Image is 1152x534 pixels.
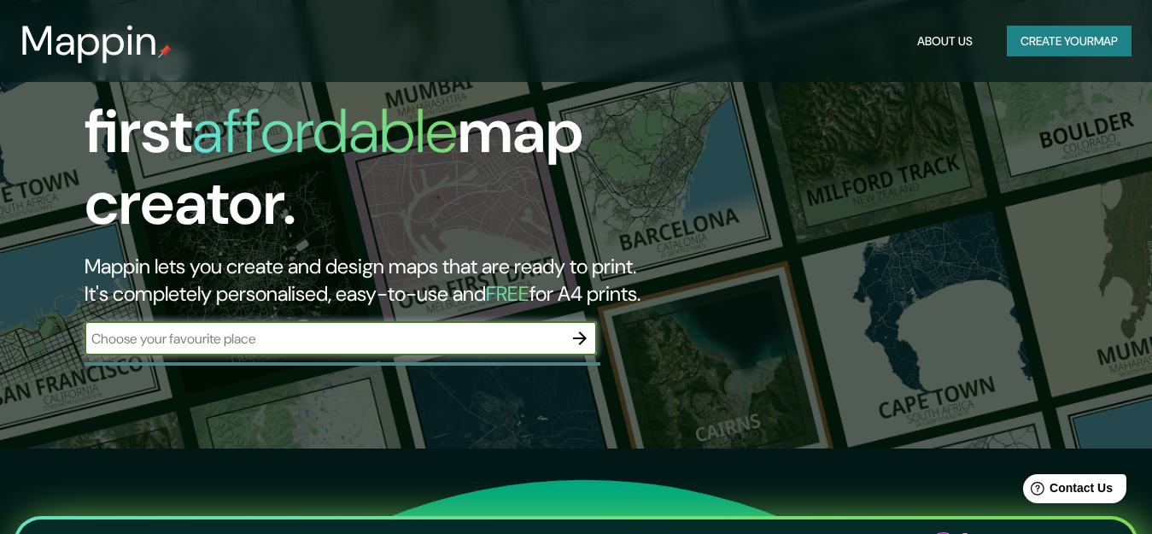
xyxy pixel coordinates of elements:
iframe: Help widget launcher [1000,467,1133,515]
h1: affordable [192,91,458,171]
h3: Mappin [20,17,158,65]
button: About Us [910,26,979,57]
button: Create yourmap [1007,26,1132,57]
input: Choose your favourite place [85,329,563,349]
h5: FREE [486,280,529,307]
img: mappin-pin [158,44,172,58]
h1: The first map creator. [85,24,661,253]
h2: Mappin lets you create and design maps that are ready to print. It's completely personalised, eas... [85,253,661,308]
